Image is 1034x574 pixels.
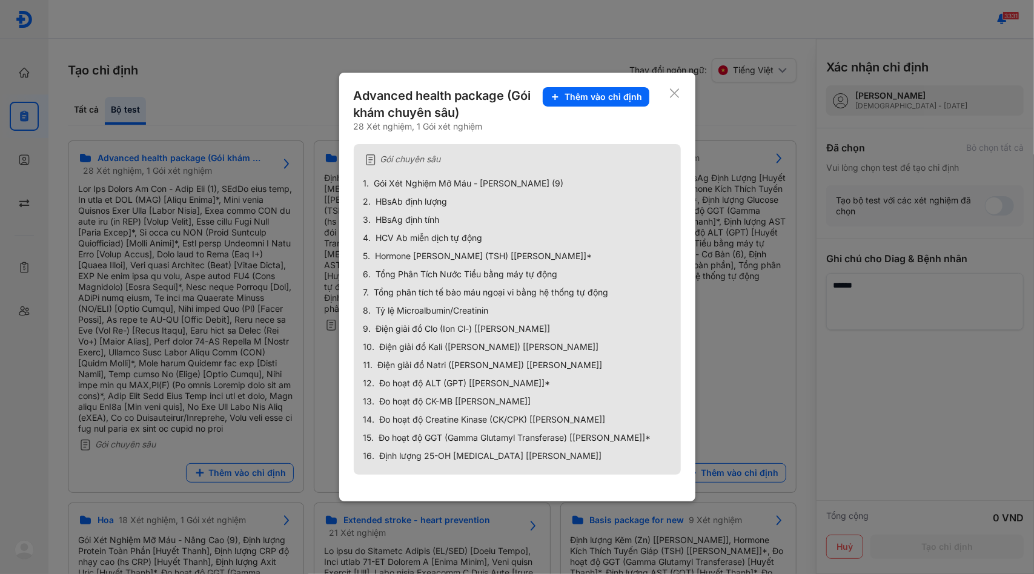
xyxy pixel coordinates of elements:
span: Định lượng 25-OH [MEDICAL_DATA] [[PERSON_NAME]] [380,450,602,461]
span: 16. [363,450,375,461]
span: 11. [363,360,373,371]
span: 14. [363,414,375,425]
div: Gói chuyên sâu [363,154,671,168]
span: 12. [363,378,375,389]
span: Tỷ lệ Microalbumin/Creatinin [376,305,489,316]
span: Hormone [PERSON_NAME] (TSH) [[PERSON_NAME]]* [376,251,592,262]
span: 2. [363,196,371,207]
span: 13. [363,396,375,407]
span: Đo hoạt độ ALT (GPT) [[PERSON_NAME]]* [380,378,551,389]
span: 15. [363,432,374,443]
div: Advanced health package (Gói khám chuyên sâu) [354,87,543,121]
span: 7. [363,287,370,298]
span: Đo hoạt độ CK-MB [[PERSON_NAME]] [380,396,531,407]
span: Điện giải đồ Kali ([PERSON_NAME]) [[PERSON_NAME]] [380,341,599,352]
span: Điện giải đồ Clo (Ion Cl-) [[PERSON_NAME]] [376,323,551,334]
span: HBsAg định tính [376,214,440,225]
span: 6. [363,269,371,280]
span: Đo hoạt độ GGT (Gamma Glutamyl Transferase) [[PERSON_NAME]]* [379,432,651,443]
span: Tổng phân tích tế bào máu ngoại vi bằng hệ thống tự động [374,287,609,298]
span: HCV Ab miễn dịch tự động [376,233,483,243]
div: 28 Xét nghiệm, 1 Gói xét nghiệm [354,121,543,132]
span: 9. [363,323,371,334]
span: 10. [363,341,375,352]
span: 5. [363,251,371,262]
span: 1. [363,178,370,189]
span: 8. [363,305,371,316]
span: Thêm vào chỉ định [565,91,642,102]
button: Thêm vào chỉ định [543,87,649,107]
span: Điện giải đồ Natri ([PERSON_NAME]) [[PERSON_NAME]] [378,360,603,371]
span: Gói Xét Nghiệm Mỡ Máu - [PERSON_NAME] (9) [374,178,564,189]
span: Tổng Phân Tích Nước Tiểu bằng máy tự động [376,269,558,280]
span: HBsAb định lượng [376,196,448,207]
span: Đo hoạt độ Creatine Kinase (CK/CPK) [[PERSON_NAME]] [380,414,606,425]
span: 3. [363,214,371,225]
span: 4. [363,233,371,243]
